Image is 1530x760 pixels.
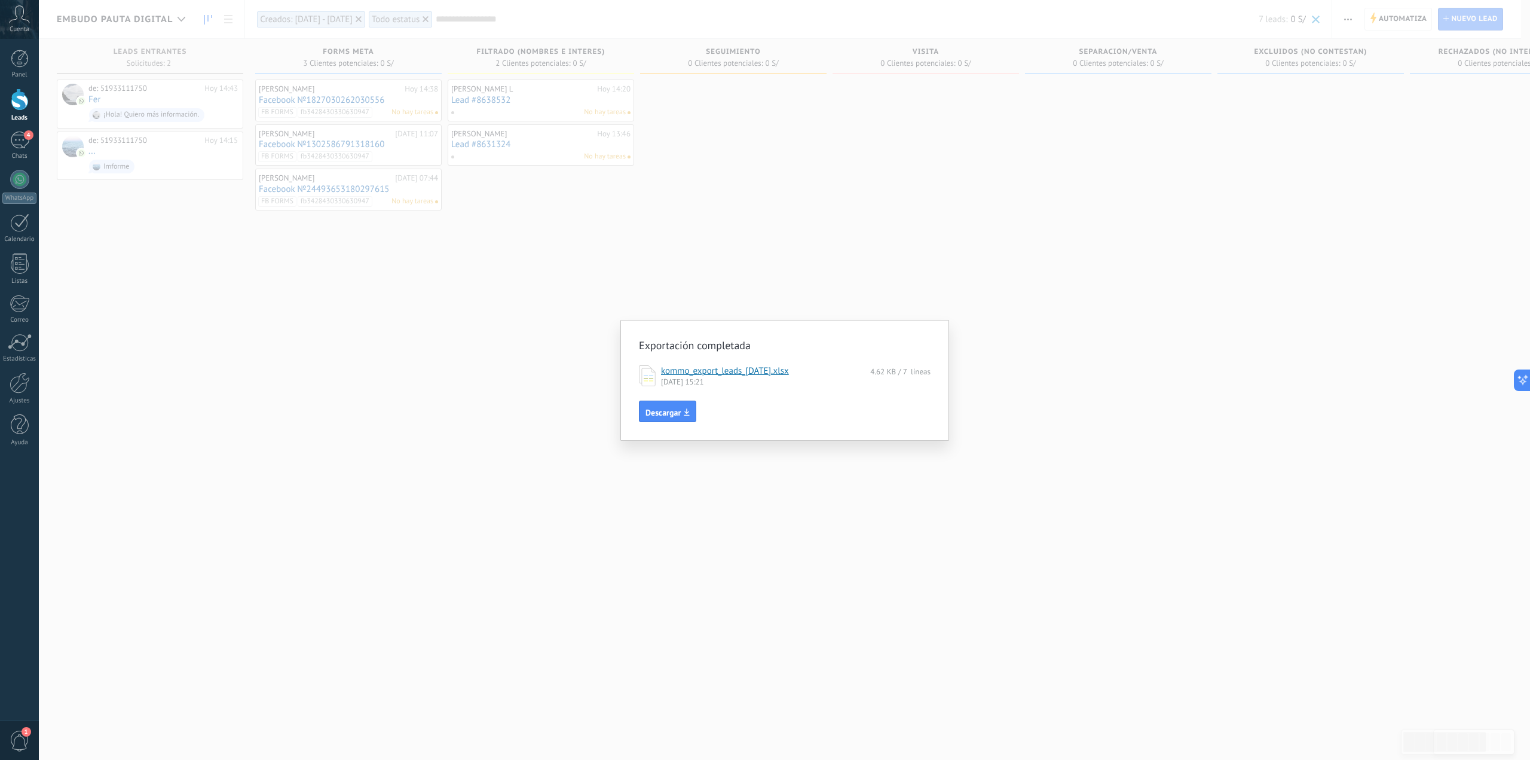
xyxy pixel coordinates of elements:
span: 4.62 KB / 7 líneas [870,367,931,377]
span: 4 [24,130,33,140]
div: Chats [2,152,37,160]
span: Cuenta [10,26,29,33]
div: Ajustes [2,397,37,405]
div: Listas [2,277,37,285]
span: 1 [22,727,31,737]
div: Estadísticas [2,355,37,363]
span: [DATE] 15:21 [661,377,704,387]
button: Descargar [639,401,696,422]
div: Ayuda [2,439,37,447]
div: Correo [2,316,37,324]
div: Leads [2,114,37,122]
div: WhatsApp [2,193,36,204]
h2: Exportación completada [639,338,919,353]
div: Panel [2,71,37,79]
a: kommo_export_leads_[DATE].xlsx [661,365,789,377]
div: Calendario [2,236,37,243]
span: Descargar [645,408,681,417]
